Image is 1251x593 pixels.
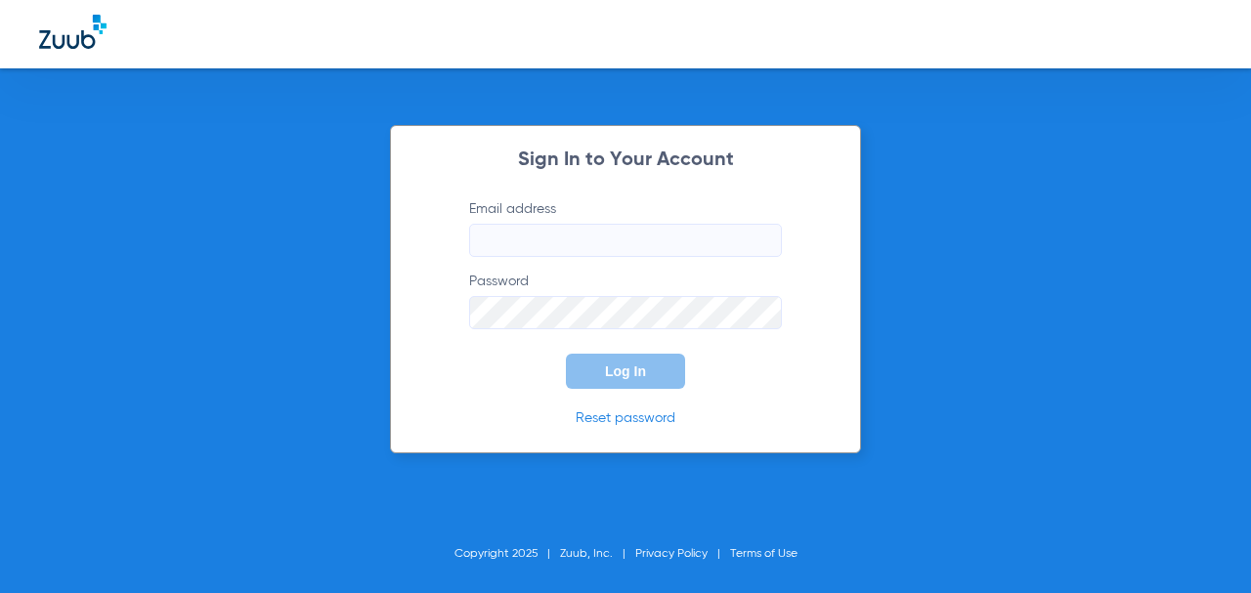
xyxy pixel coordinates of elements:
iframe: Chat Widget [1153,499,1251,593]
h2: Sign In to Your Account [440,150,811,170]
img: Zuub Logo [39,15,107,49]
input: Password [469,296,782,329]
button: Log In [566,354,685,389]
a: Privacy Policy [635,548,708,560]
label: Email address [469,199,782,257]
a: Terms of Use [730,548,798,560]
label: Password [469,272,782,329]
a: Reset password [576,411,675,425]
input: Email address [469,224,782,257]
li: Copyright 2025 [454,544,560,564]
span: Log In [605,363,646,379]
li: Zuub, Inc. [560,544,635,564]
